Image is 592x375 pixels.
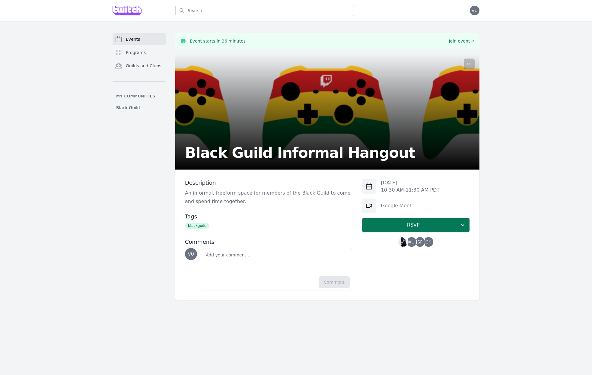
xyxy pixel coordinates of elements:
[185,223,209,229] span: blackguild
[381,203,412,208] a: Google Meet
[185,213,352,220] h3: Tags
[362,218,470,232] button: RSVP
[449,38,475,44] a: Join event
[175,5,354,16] input: Search
[185,238,352,246] h3: Comments
[185,189,352,206] p: An informal, freeform space for members of the Black Guild to come and spend time together.
[113,33,166,45] a: Events
[126,49,146,56] span: Programs
[113,6,142,15] img: Grove
[409,240,415,244] span: AU
[472,8,478,13] span: VU
[425,240,431,244] span: CK
[367,221,460,229] span: RSVP
[190,38,246,44] p: Event starts in 36 minutes
[113,94,166,99] p: My communities
[381,186,440,194] p: 10:30 AM - 11:30 AM PDT
[188,252,194,256] span: VU
[381,179,440,186] p: [DATE]
[185,145,415,160] h2: Black Guild Informal Hangout
[319,276,350,288] button: Comment
[113,46,166,59] a: Programs
[417,240,422,244] span: SF
[116,105,140,111] span: Black Guild
[470,6,479,15] button: VU
[185,179,352,186] h3: Description
[471,38,475,44] span: →
[126,63,161,69] span: Guilds and Clubs
[113,33,166,113] nav: Sidebar
[113,102,166,113] a: Black Guild
[113,60,166,72] a: Guilds and Clubs
[126,36,140,42] span: Events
